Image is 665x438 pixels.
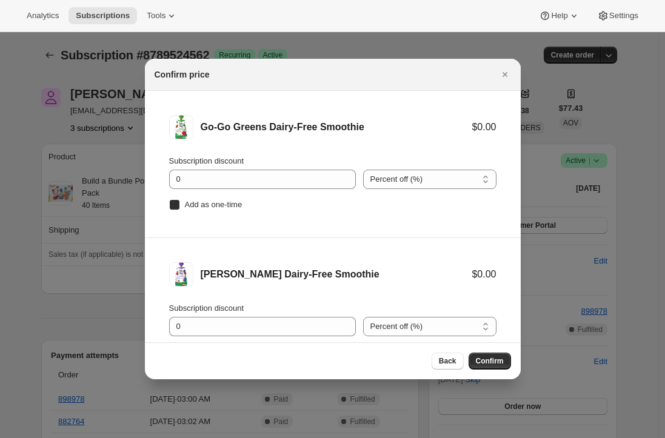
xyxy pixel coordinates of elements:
button: Tools [139,7,185,24]
button: Confirm [469,353,511,370]
button: Help [532,7,587,24]
span: Confirm [476,356,504,366]
button: Subscriptions [69,7,137,24]
span: Back [439,356,456,366]
span: Subscription discount [169,304,244,313]
span: Subscriptions [76,11,130,21]
button: Settings [590,7,646,24]
div: $0.00 [472,121,496,133]
span: Analytics [27,11,59,21]
div: Go-Go Greens Dairy-Free Smoothie [201,121,472,133]
h2: Confirm price [155,68,210,81]
img: Go-Go Greens Dairy-Free Smoothie [169,115,193,139]
button: Back [432,353,464,370]
span: Tools [147,11,165,21]
div: $0.00 [472,268,496,280]
button: Analytics [19,7,66,24]
span: Subscription discount [169,156,244,165]
button: Close [496,66,513,83]
img: Berry Berry Dairy-Free Smoothie [169,262,193,287]
span: Add as one-time [185,200,242,209]
div: [PERSON_NAME] Dairy-Free Smoothie [201,268,472,280]
span: Settings [609,11,638,21]
span: Help [551,11,567,21]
